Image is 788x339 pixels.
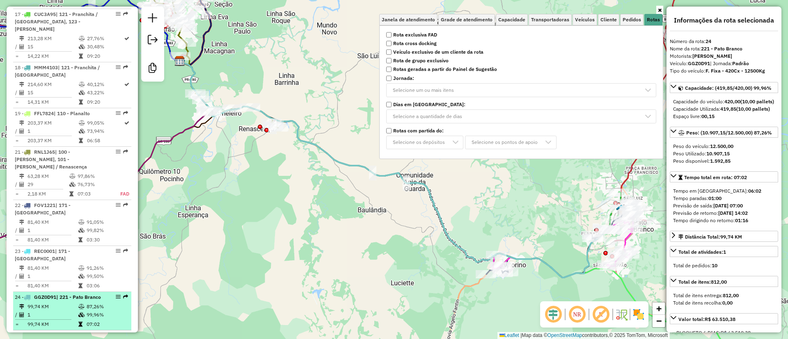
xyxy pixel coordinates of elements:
em: Opções [116,111,121,116]
input: Rota cross docking [386,40,392,47]
div: Valor total: [678,316,735,323]
strong: [PERSON_NAME] [692,53,732,59]
td: 27,76% [87,34,124,43]
i: % de utilização da cubagem [79,44,85,49]
em: Opções [116,65,121,70]
td: 213,28 KM [27,34,78,43]
td: 99,82% [86,226,128,234]
a: Tempo total em rota: 07:02 [670,171,778,182]
i: % de utilização da cubagem [69,182,76,187]
i: Rota otimizada [124,121,129,125]
em: Rota exportada [123,149,128,154]
em: Opções [116,149,121,154]
input: Rota exclusiva FAD [386,31,392,39]
i: Total de Atividades [19,312,24,317]
span: Exibir rótulo [591,305,611,324]
td: / [15,180,19,189]
span: 19 - [15,110,90,116]
strong: 1.592,85 [710,158,731,164]
span: R$ 63.510,38 [721,330,751,336]
strong: 1 [723,249,726,255]
td: 1 [27,226,78,234]
span: Peso: (10.907,15/12.500,00) 87,26% [686,130,772,136]
td: 03:30 [86,236,128,244]
td: = [15,282,19,290]
span: FOV1221 [34,202,55,208]
td: 15 [27,43,78,51]
span: GGZ0D91 [34,294,56,300]
strong: [DATE] 14:02 [718,210,748,216]
strong: 0,00 [722,300,733,306]
em: Rota exportada [123,202,128,207]
span: 17 - [15,11,98,32]
a: Distância Total:99,74 KM [670,231,778,242]
strong: 419,85 [720,106,736,112]
input: Rota de grupo exclusivo [386,57,392,64]
span: Rotas [647,17,660,22]
i: % de utilização do peso [78,266,85,271]
div: Número da rota: [670,38,778,45]
td: FAD [111,190,130,198]
td: / [15,226,19,234]
span: Ocultar NR [567,305,587,324]
input: Jornada: [386,75,392,82]
div: Tipo do veículo: [670,67,778,75]
td: / [15,311,19,319]
span: | 171 - [GEOGRAPHIC_DATA] [15,202,71,216]
a: Capacidade: (419,85/420,00) 99,96% [670,82,778,93]
i: % de utilização da cubagem [79,129,85,134]
i: % de utilização do peso [79,36,85,41]
div: Total de itens:812,00 [670,289,778,310]
strong: Rota exclusiva FAD [393,31,437,39]
td: 29 [27,180,69,189]
td: 09:20 [87,98,124,106]
i: Distância Total [19,121,24,125]
img: CDD Fco Beltrao [174,56,185,66]
div: Peso: (10.907,15/12.500,00) 87,26% [670,139,778,168]
div: Tempo dirigindo no retorno: [673,217,775,224]
div: Map data © contributors,© 2025 TomTom, Microsoft [497,332,670,339]
strong: GGZ0D91 [688,60,710,66]
td: 1 [27,311,78,319]
strong: Dias em [GEOGRAPHIC_DATA]: [393,101,465,108]
div: Tempo total em rota: 07:02 [670,184,778,228]
a: Criar modelo [144,60,161,78]
i: Tempo total em rota [78,322,82,327]
td: 15 [27,89,78,97]
i: Distância Total [19,36,24,41]
td: 03:06 [86,282,128,290]
em: Opções [116,294,121,299]
strong: 10.907,15 [706,150,730,157]
div: Distância Total: [678,233,742,241]
span: | 110 - Planalto [54,110,90,116]
strong: Jornada: [393,75,414,82]
i: % de utilização do peso [79,82,85,87]
span: 24 - [15,294,101,300]
div: Previsão de saída: [673,202,775,209]
span: | 171 - [GEOGRAPHIC_DATA] [15,248,70,262]
span: | 121 - Pranchita / [GEOGRAPHIC_DATA], 123 - [PERSON_NAME] [15,11,98,32]
span: FOO8136 [34,332,56,339]
em: Opções [116,11,121,16]
div: Total de pedidos: [673,262,775,269]
div: Motorista: [670,52,778,60]
td: 99,74 KM [27,320,78,328]
td: = [15,190,19,198]
span: 99,74 KM [720,234,742,240]
span: Janela de atendimento [382,17,435,22]
td: 214,60 KM [27,80,78,89]
strong: Rota de grupo exclusivo [393,57,449,64]
span: Grade de atendimento [441,17,492,22]
strong: 06:02 [748,188,761,194]
td: 76,73% [77,180,111,189]
strong: Padrão [732,60,749,66]
strong: 12.500,00 [710,143,733,149]
i: Tempo total em rota [79,100,83,105]
td: 73,94% [87,127,124,135]
strong: [DATE] 07:00 [713,202,743,209]
i: Tempo total em rota [79,54,83,59]
td: / [15,272,19,280]
td: 81,40 KM [27,282,78,290]
td: 2,18 KM [27,190,69,198]
i: Total de Atividades [19,44,24,49]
